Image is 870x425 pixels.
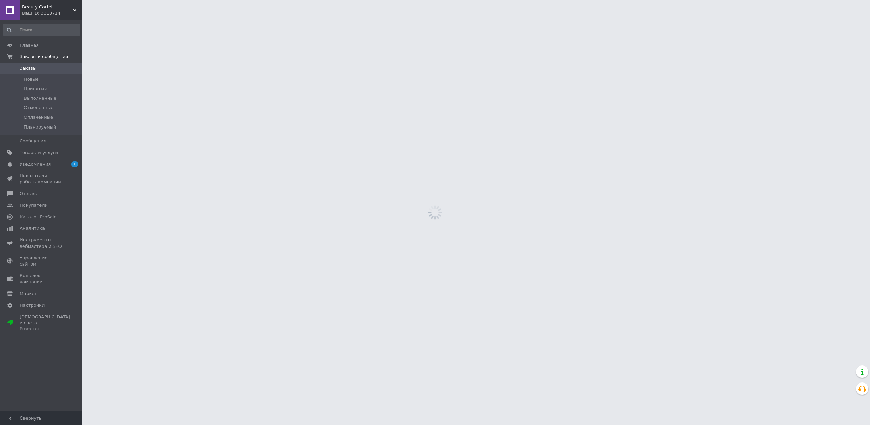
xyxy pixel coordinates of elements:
span: [DEMOGRAPHIC_DATA] и счета [20,314,70,333]
span: Аналитика [20,225,45,232]
span: 1 [71,161,78,167]
span: Настройки [20,302,45,308]
span: Каталог ProSale [20,214,56,220]
span: Инструменты вебмастера и SEO [20,237,63,249]
span: Главная [20,42,39,48]
span: Новые [24,76,39,82]
span: Уведомления [20,161,51,167]
span: Сообщения [20,138,46,144]
span: Показатели работы компании [20,173,63,185]
span: Отмененные [24,105,53,111]
span: Маркет [20,291,37,297]
span: Товары и услуги [20,150,58,156]
span: Заказы [20,65,36,71]
span: Оплаченные [24,114,53,120]
span: Кошелек компании [20,273,63,285]
span: Планируемый [24,124,56,130]
input: Поиск [3,24,80,36]
div: Ваш ID: 3313714 [22,10,82,16]
span: Beauty Cartel [22,4,73,10]
span: Выполненные [24,95,56,101]
span: Отзывы [20,191,38,197]
span: Управление сайтом [20,255,63,267]
div: Prom топ [20,326,70,332]
span: Заказы и сообщения [20,54,68,60]
span: Покупатели [20,202,48,208]
span: Принятые [24,86,47,92]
